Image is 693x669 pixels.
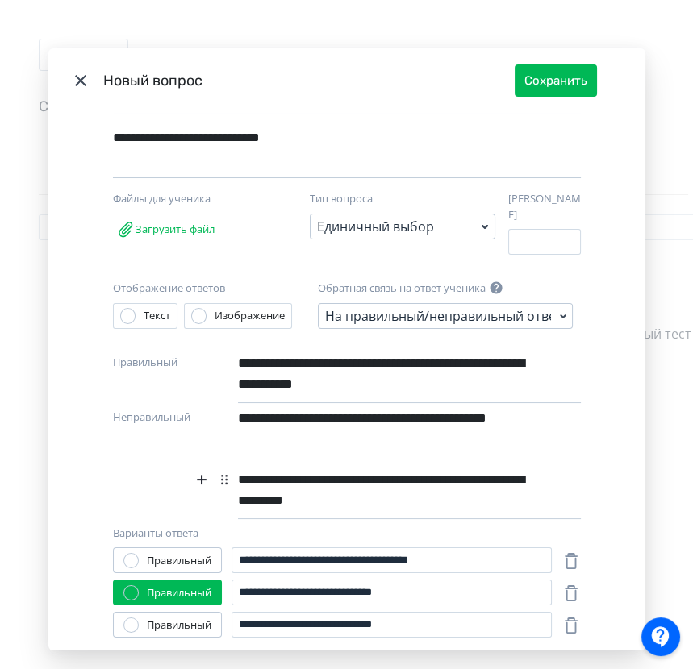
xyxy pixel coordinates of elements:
div: На правильный/неправильный ответы [325,306,551,326]
label: Отображение ответов [113,280,225,297]
div: Текст [144,308,170,324]
label: Правильный [113,355,177,397]
label: Варианты ответа [113,526,198,542]
div: Новый вопрос [103,70,515,92]
div: Правильный [147,553,211,569]
div: Правильный [147,617,211,634]
label: [PERSON_NAME] [508,191,581,222]
div: Изображение [215,308,285,324]
div: Единичный выбор [317,217,434,236]
div: Файлы для ученика [113,191,282,207]
label: Неправильный [113,409,190,513]
div: Правильный [147,585,211,601]
label: Тип вопроса [310,191,373,207]
label: Обратная связь на ответ ученика [318,280,486,297]
div: Modal [48,48,645,650]
button: Сохранить [515,64,597,97]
